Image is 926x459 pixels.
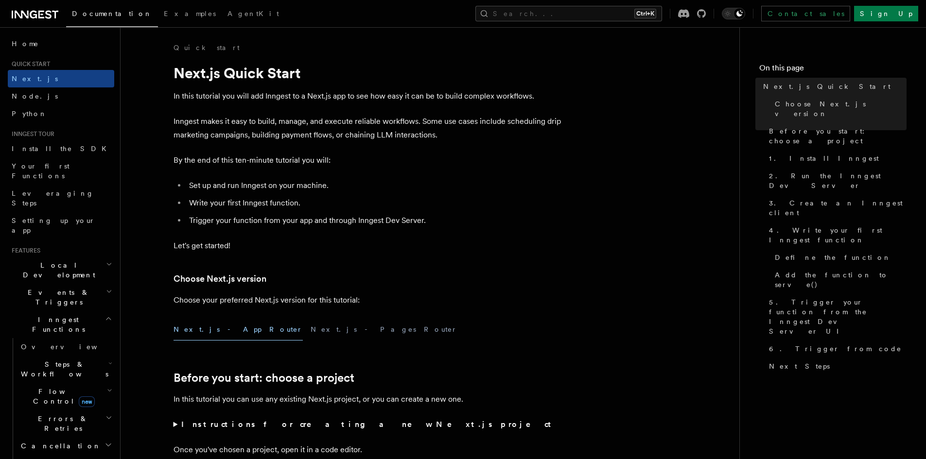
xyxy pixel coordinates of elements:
[174,319,303,340] button: Next.js - App Router
[17,359,108,379] span: Steps & Workflows
[174,418,562,431] summary: Instructions for creating a new Next.js project
[771,95,907,122] a: Choose Next.js version
[8,247,40,255] span: Features
[72,10,152,17] span: Documentation
[769,126,907,146] span: Before you start: choose a project
[775,253,891,262] span: Define the function
[174,443,562,457] p: Once you've chosen a project, open it in a code editor.
[66,3,158,27] a: Documentation
[8,315,105,334] span: Inngest Functions
[775,270,907,289] span: Add the function to serve()
[765,340,907,357] a: 6. Trigger from code
[8,288,106,307] span: Events & Triggers
[181,420,555,429] strong: Instructions for creating a new Next.js project
[771,249,907,266] a: Define the function
[227,10,279,17] span: AgentKit
[769,344,902,354] span: 6. Trigger from code
[174,153,562,167] p: By the end of this ten-minute tutorial you will:
[765,357,907,375] a: Next Steps
[765,194,907,221] a: 3. Create an Inngest client
[186,196,562,210] li: Write your first Inngest function.
[12,39,39,49] span: Home
[12,92,58,100] span: Node.js
[174,293,562,307] p: Choose your preferred Next.js version for this tutorial:
[722,8,745,19] button: Toggle dark mode
[8,284,114,311] button: Events & Triggers
[222,3,285,26] a: AgentKit
[12,110,47,118] span: Python
[8,185,114,212] a: Leveraging Steps
[761,6,850,21] a: Contact sales
[769,171,907,190] span: 2. Run the Inngest Dev Server
[8,140,114,157] a: Install the SDK
[17,387,107,406] span: Flow Control
[769,225,907,245] span: 4. Write your first Inngest function
[21,343,121,351] span: Overview
[12,75,58,83] span: Next.js
[759,78,907,95] a: Next.js Quick Start
[775,99,907,119] span: Choose Next.js version
[186,214,562,227] li: Trigger your function from your app and through Inngest Dev Server.
[174,64,562,82] h1: Next.js Quick Start
[186,179,562,192] li: Set up and run Inngest on your machine.
[765,221,907,249] a: 4. Write your first Inngest function
[765,122,907,150] a: Before you start: choose a project
[8,130,54,138] span: Inngest tour
[174,43,240,52] a: Quick start
[174,392,562,406] p: In this tutorial you can use any existing Next.js project, or you can create a new one.
[12,162,70,180] span: Your first Functions
[8,60,50,68] span: Quick start
[8,87,114,105] a: Node.js
[174,272,266,286] a: Choose Next.js version
[8,212,114,239] a: Setting up your app
[765,167,907,194] a: 2. Run the Inngest Dev Server
[17,437,114,455] button: Cancellation
[769,198,907,218] span: 3. Create an Inngest client
[17,414,105,433] span: Errors & Retries
[8,70,114,87] a: Next.js
[763,82,891,91] span: Next.js Quick Start
[475,6,662,21] button: Search...Ctrl+K
[769,297,907,336] span: 5. Trigger your function from the Inngest Dev Server UI
[8,256,114,284] button: Local Development
[8,157,114,185] a: Your first Functions
[8,105,114,122] a: Python
[158,3,222,26] a: Examples
[634,9,656,18] kbd: Ctrl+K
[854,6,918,21] a: Sign Up
[174,239,562,253] p: Let's get started!
[174,89,562,103] p: In this tutorial you will add Inngest to a Next.js app to see how easy it can be to build complex...
[12,145,112,153] span: Install the SDK
[17,410,114,437] button: Errors & Retries
[769,153,879,163] span: 1. Install Inngest
[17,356,114,383] button: Steps & Workflows
[12,189,94,207] span: Leveraging Steps
[769,361,830,371] span: Next Steps
[12,217,95,234] span: Setting up your app
[8,260,106,280] span: Local Development
[79,396,95,407] span: new
[8,35,114,52] a: Home
[174,115,562,142] p: Inngest makes it easy to build, manage, and execute reliable workflows. Some use cases include sc...
[8,311,114,338] button: Inngest Functions
[771,266,907,293] a: Add the function to serve()
[765,293,907,340] a: 5. Trigger your function from the Inngest Dev Server UI
[17,338,114,356] a: Overview
[17,441,101,451] span: Cancellation
[311,319,457,340] button: Next.js - Pages Router
[164,10,216,17] span: Examples
[17,383,114,410] button: Flow Controlnew
[759,62,907,78] h4: On this page
[765,150,907,167] a: 1. Install Inngest
[174,371,354,385] a: Before you start: choose a project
